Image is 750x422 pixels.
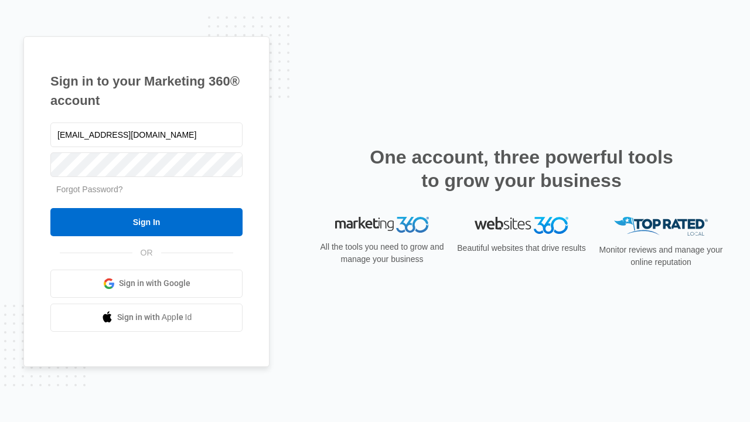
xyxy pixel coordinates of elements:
[595,244,727,268] p: Monitor reviews and manage your online reputation
[50,304,243,332] a: Sign in with Apple Id
[366,145,677,192] h2: One account, three powerful tools to grow your business
[117,311,192,324] span: Sign in with Apple Id
[335,217,429,233] img: Marketing 360
[50,122,243,147] input: Email
[56,185,123,194] a: Forgot Password?
[132,247,161,259] span: OR
[50,72,243,110] h1: Sign in to your Marketing 360® account
[50,208,243,236] input: Sign In
[50,270,243,298] a: Sign in with Google
[119,277,190,290] span: Sign in with Google
[475,217,568,234] img: Websites 360
[456,242,587,254] p: Beautiful websites that drive results
[316,241,448,266] p: All the tools you need to grow and manage your business
[614,217,708,236] img: Top Rated Local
